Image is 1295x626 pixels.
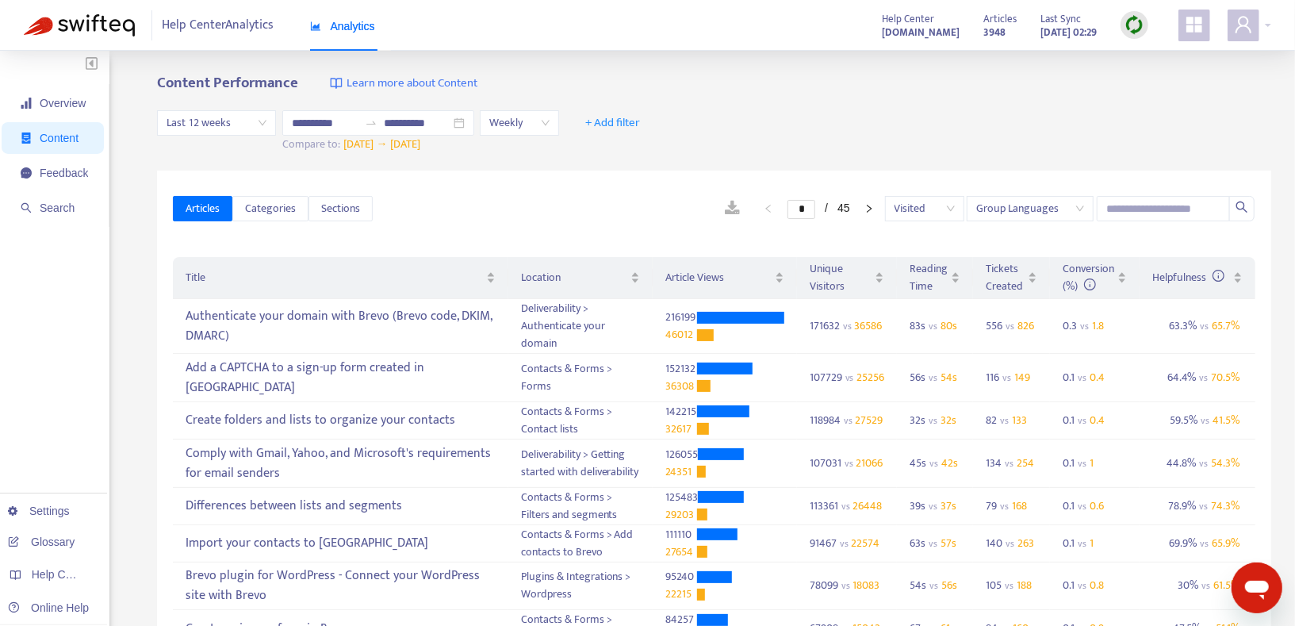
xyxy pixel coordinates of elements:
[983,24,1006,41] strong: 3948
[186,493,495,519] div: Differences between lists and segments
[756,199,781,218] button: left
[1152,532,1243,555] div: 69.9 %
[882,10,934,28] span: Help Center
[1078,370,1086,386] span: vs
[40,132,79,144] span: Content
[929,498,937,514] span: vs
[665,269,772,286] span: Article Views
[841,578,850,593] span: vs
[167,111,266,135] span: Last 12 weeks
[1212,317,1239,335] span: 65.7 %
[810,577,885,594] div: 78099
[186,563,495,609] div: Brevo plugin for WordPress - Connect your WordPress site with Brevo
[665,421,697,438] div: 32617
[941,368,957,386] span: 54 s
[173,196,232,221] button: Articles
[941,497,956,515] span: 37 s
[1201,536,1209,551] span: vs
[1063,412,1105,429] div: 0.1
[1152,268,1224,286] span: Helpfulness
[321,200,360,217] span: Sections
[1152,409,1243,432] div: 59.5 %
[585,113,640,132] span: + Add filter
[665,489,698,506] div: 125483
[1185,15,1204,34] span: appstore
[910,577,960,594] div: 54 s
[941,454,958,472] span: 42 s
[787,199,849,218] li: 1/45
[845,370,854,386] span: vs
[1063,369,1105,386] div: 0.1
[1017,534,1034,552] span: 263
[32,568,97,581] span: Help Centers
[521,269,627,286] span: Location
[8,536,75,548] a: Glossary
[186,200,220,217] span: Articles
[983,10,1017,28] span: Articles
[1152,451,1243,475] div: 44.8 %
[910,535,960,552] div: 63 s
[929,536,937,551] span: vs
[929,455,938,471] span: vs
[1005,578,1013,593] span: vs
[1063,259,1114,295] span: Conversion (%)
[157,71,298,95] b: Content Performance
[1232,563,1282,613] iframe: Button to launch messaging window
[665,463,697,481] div: 24351
[895,197,955,221] span: Visited
[929,370,937,386] span: vs
[347,75,477,93] span: Learn more about Content
[852,576,879,594] span: 18083
[929,578,938,593] span: vs
[186,407,495,433] div: Create folders and lists to organize your contacts
[665,360,697,378] div: 152132
[1078,413,1086,428] span: vs
[854,317,882,335] span: 36586
[797,257,898,299] th: Unique Visitors
[1005,455,1013,471] span: vs
[1012,411,1027,429] span: 133
[1078,455,1086,471] span: vs
[508,257,653,299] th: Location
[1090,368,1105,386] span: 0.4
[665,309,697,326] div: 216199
[1000,498,1009,514] span: vs
[1211,497,1239,515] span: 74.3 %
[1201,318,1209,334] span: vs
[941,317,957,335] span: 80 s
[897,257,973,299] th: Reading Time
[1063,577,1104,594] div: 0.1
[186,440,495,486] div: Comply with Gmail, Yahoo, and Microsoft's requirements for email senders
[365,117,377,129] span: swap-right
[1017,576,1032,594] span: 188
[508,354,653,402] td: Contacts & Forms > Forms
[976,197,1084,221] span: Group Languages
[910,260,948,295] span: Reading Time
[941,576,957,594] span: 56 s
[508,440,653,488] td: Deliverability > Getting started with deliverability
[810,412,885,429] div: 118984
[986,317,1034,335] div: 556
[986,412,1027,429] div: 82
[1063,497,1104,515] div: 0.1
[1006,318,1014,334] span: vs
[845,455,853,471] span: vs
[1211,368,1239,386] span: 70.5 %
[665,543,697,561] div: 27654
[8,505,70,517] a: Settings
[986,260,1025,295] span: Tickets Created
[310,20,375,33] span: Analytics
[1078,498,1086,514] span: vs
[1063,535,1094,552] div: 0.1
[1092,317,1104,335] span: 1.8
[665,378,697,395] div: 36308
[825,202,828,214] span: /
[986,535,1034,552] div: 140
[508,299,653,354] td: Deliverability > Authenticate your domain
[756,199,781,218] li: Previous Page
[21,98,32,109] span: signal
[573,110,652,136] button: + Add filter
[843,318,852,334] span: vs
[852,497,882,515] span: 26448
[1090,534,1094,552] span: 1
